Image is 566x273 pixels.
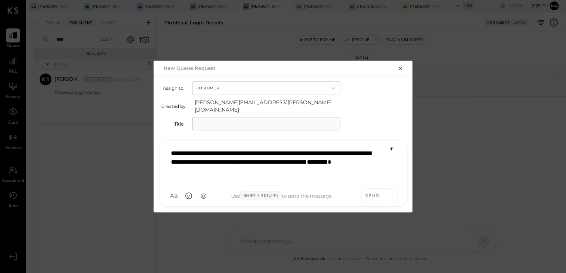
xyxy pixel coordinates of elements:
h2: New Queue Request [164,65,216,71]
span: [PERSON_NAME][EMAIL_ADDRESS][PERSON_NAME][DOMAIN_NAME] [195,99,343,113]
button: @ [197,189,210,202]
label: Title [161,121,183,127]
label: Assign to [161,85,183,91]
button: Aa [167,189,181,202]
span: Send [365,192,379,199]
span: a [174,192,178,199]
div: Use to send the message [210,191,353,200]
span: Shift + Return [240,191,282,200]
button: Customer [192,81,340,95]
label: Created by [161,103,186,109]
span: @ [201,192,207,199]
